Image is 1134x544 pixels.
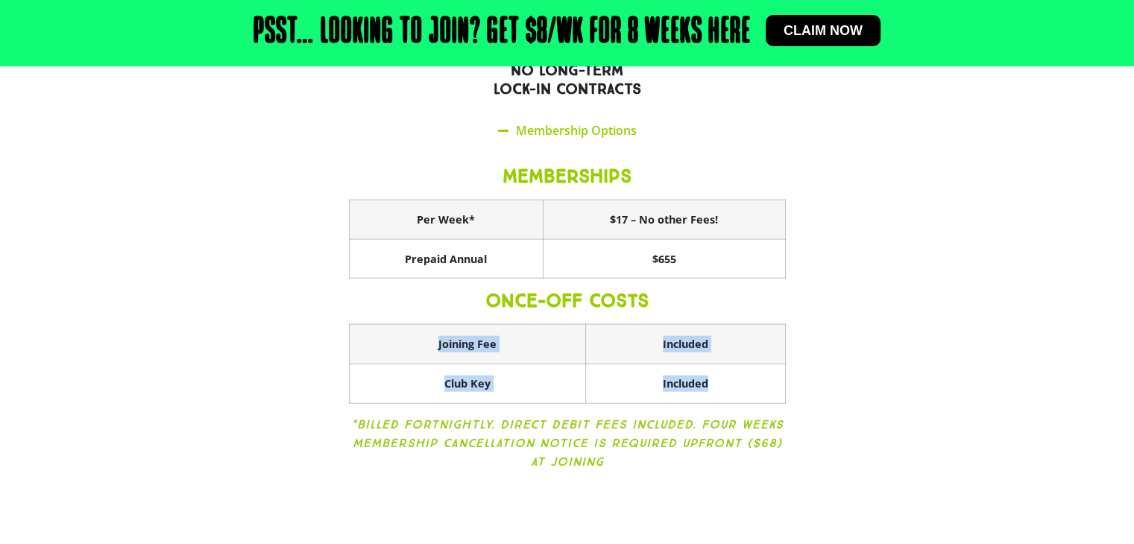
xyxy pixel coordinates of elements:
th: $17 – No other Fees! [543,200,785,240]
th: Joining Fee [349,325,585,364]
i: *Billed Fortnightly. Direct Debit fees included. Four weeks membership cancellation notice is req... [351,417,784,469]
a: Claim now [766,15,881,46]
h3: MEMBERSHIPS [349,165,786,188]
h3: ONCE-OFF COSTS [349,290,786,312]
div: Membership Options [338,113,797,148]
h2: NO LONG-TERM LOCK-IN CONTRACTS [239,61,895,98]
th: Prepaid Annual [349,239,543,279]
a: Membership Options [516,122,637,139]
th: Per Week* [349,200,543,240]
span: Claim now [784,24,863,37]
th: Included [585,364,785,403]
th: Club Key [349,364,585,403]
th: Included [585,325,785,364]
div: Membership Options [338,148,797,493]
h2: Psst… Looking to join? Get $8/wk for 8 weeks here [253,15,751,51]
th: $655 [543,239,785,279]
